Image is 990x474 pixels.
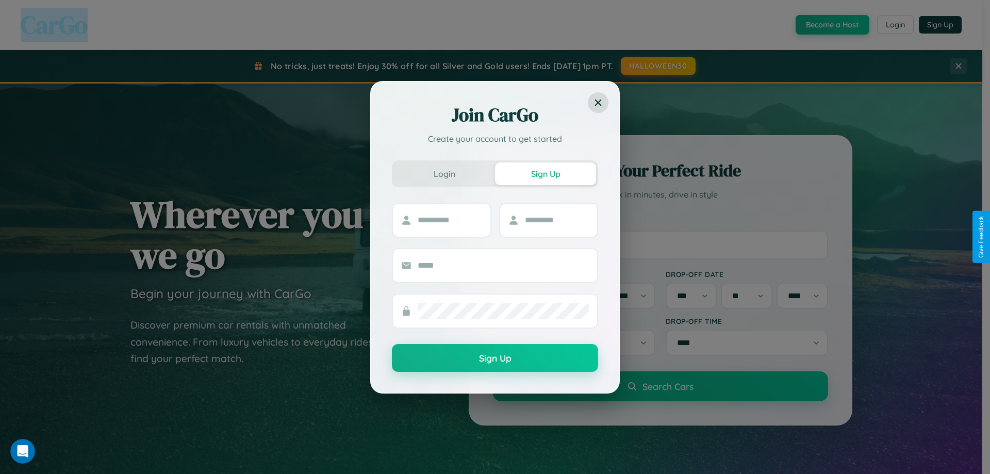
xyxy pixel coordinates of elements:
[495,162,596,185] button: Sign Up
[10,439,35,464] iframe: Intercom live chat
[392,344,598,372] button: Sign Up
[978,216,985,258] div: Give Feedback
[394,162,495,185] button: Login
[392,103,598,127] h2: Join CarGo
[392,133,598,145] p: Create your account to get started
